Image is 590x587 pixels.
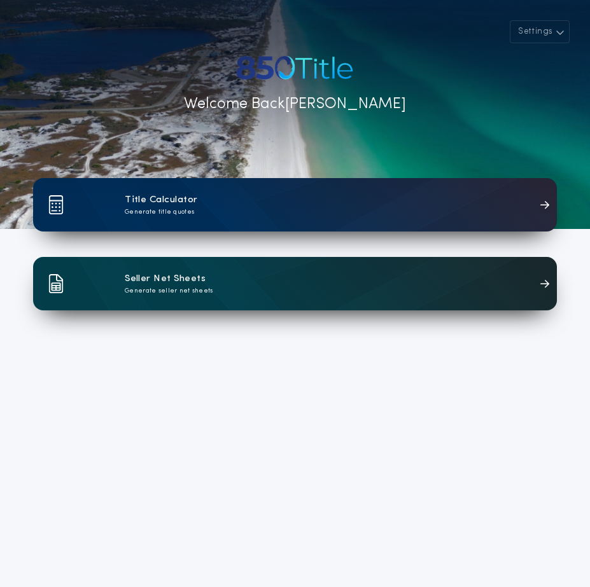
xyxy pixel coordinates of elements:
[48,195,64,214] img: card icon
[233,48,357,86] img: account-logo
[125,193,197,207] h1: Title Calculator
[125,272,206,286] h1: Seller Net Sheets
[125,207,194,217] p: Generate title quotes
[184,93,406,116] p: Welcome Back [PERSON_NAME]
[510,20,570,43] button: Settings
[33,257,557,310] a: card iconSeller Net SheetsGenerate seller net sheets
[33,178,557,231] a: card iconTitle CalculatorGenerate title quotes
[48,274,64,293] img: card icon
[125,286,213,296] p: Generate seller net sheets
